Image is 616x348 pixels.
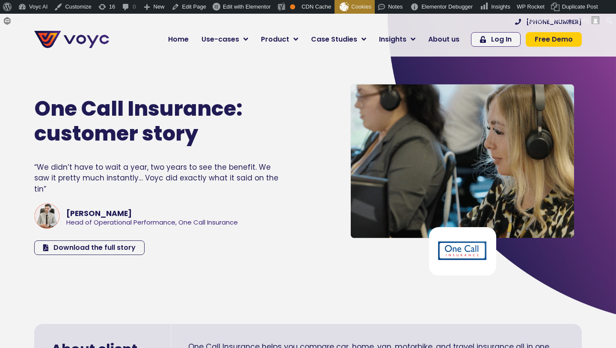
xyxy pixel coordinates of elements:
[305,31,373,48] a: Case Studies
[543,17,589,24] span: [PERSON_NAME]
[428,34,459,45] span: About us
[162,31,195,48] a: Home
[14,14,30,27] span: Forms
[195,31,255,48] a: Use-cases
[34,31,109,48] img: voyc-full-logo
[422,31,466,48] a: About us
[471,32,521,47] a: Log In
[491,36,512,43] span: Log In
[34,240,145,255] a: Download the full story
[515,19,582,25] a: [PHONE_NUMBER]
[34,162,279,195] div: “We didn’t have to wait a year, two years to see the benefit. We saw it pretty much instantly… Vo...
[290,4,295,9] div: OK
[66,208,238,219] div: [PERSON_NAME]
[261,34,289,45] span: Product
[66,219,238,226] div: Head of Operational Performance, One Call Insurance
[379,34,406,45] span: Insights
[201,34,239,45] span: Use-cases
[526,32,582,47] a: Free Demo
[535,36,573,43] span: Free Demo
[311,34,357,45] span: Case Studies
[255,31,305,48] a: Product
[53,244,136,251] span: Download the full story
[522,14,603,27] a: Howdy,
[373,31,422,48] a: Insights
[223,3,271,10] span: Edit with Elementor
[34,96,264,146] h1: One Call Insurance: customer story
[168,34,189,45] span: Home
